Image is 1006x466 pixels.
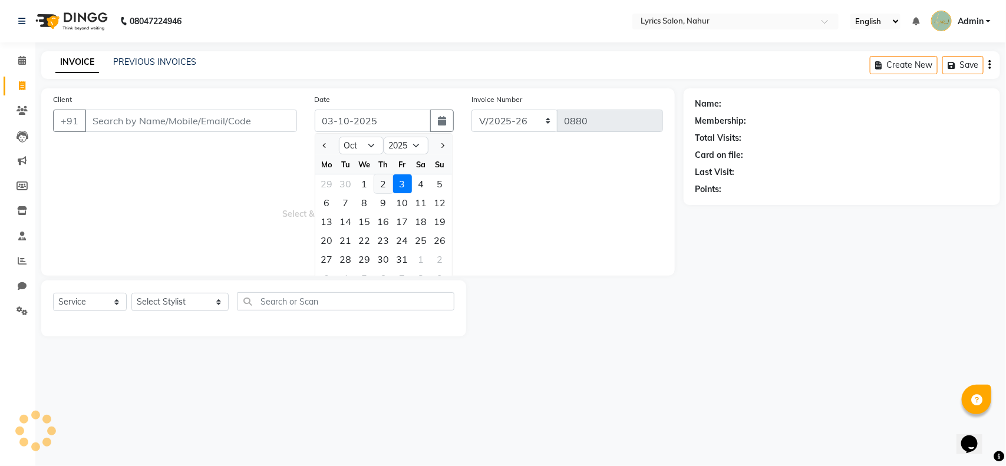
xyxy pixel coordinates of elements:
[393,250,412,269] div: 31
[374,212,393,231] div: Thursday, October 16, 2025
[393,193,412,212] div: 10
[956,419,994,454] iframe: chat widget
[374,212,393,231] div: 16
[318,212,337,231] div: 13
[113,57,196,67] a: PREVIOUS INVOICES
[318,250,337,269] div: Monday, October 27, 2025
[374,174,393,193] div: Thursday, October 2, 2025
[393,231,412,250] div: 24
[431,174,450,193] div: 5
[412,212,431,231] div: Saturday, October 18, 2025
[431,250,450,269] div: 2
[374,231,393,250] div: 23
[355,174,374,193] div: 1
[942,56,984,74] button: Save
[337,269,355,287] div: 4
[337,193,355,212] div: 7
[318,193,337,212] div: Monday, October 6, 2025
[393,250,412,269] div: Friday, October 31, 2025
[384,137,428,154] select: Select year
[393,174,412,193] div: Friday, October 3, 2025
[870,56,938,74] button: Create New
[431,212,450,231] div: 19
[695,115,747,127] div: Membership:
[355,269,374,287] div: Wednesday, November 5, 2025
[355,250,374,269] div: 29
[374,269,393,287] div: 6
[355,174,374,193] div: Wednesday, October 1, 2025
[695,132,742,144] div: Total Visits:
[412,269,431,287] div: Saturday, November 8, 2025
[374,174,393,193] div: 2
[318,250,337,269] div: 27
[431,212,450,231] div: Sunday, October 19, 2025
[355,212,374,231] div: 15
[355,231,374,250] div: Wednesday, October 22, 2025
[412,269,431,287] div: 8
[30,5,111,38] img: logo
[355,155,374,174] div: We
[374,250,393,269] div: 30
[431,231,450,250] div: 26
[393,212,412,231] div: Friday, October 17, 2025
[431,250,450,269] div: Sunday, November 2, 2025
[412,231,431,250] div: 25
[355,231,374,250] div: 22
[318,174,337,193] div: Monday, September 29, 2025
[695,149,744,161] div: Card on file:
[318,269,337,287] div: Monday, November 3, 2025
[471,94,523,105] label: Invoice Number
[374,193,393,212] div: 9
[431,231,450,250] div: Sunday, October 26, 2025
[412,193,431,212] div: 11
[412,193,431,212] div: Saturday, October 11, 2025
[318,231,337,250] div: Monday, October 20, 2025
[393,193,412,212] div: Friday, October 10, 2025
[318,155,337,174] div: Mo
[337,231,355,250] div: Tuesday, October 21, 2025
[374,193,393,212] div: Thursday, October 9, 2025
[374,269,393,287] div: Thursday, November 6, 2025
[337,212,355,231] div: Tuesday, October 14, 2025
[318,174,337,193] div: 29
[431,155,450,174] div: Su
[355,269,374,287] div: 5
[337,250,355,269] div: 28
[315,94,331,105] label: Date
[53,94,72,105] label: Client
[320,136,330,155] button: Previous month
[431,193,450,212] div: Sunday, October 12, 2025
[958,15,984,28] span: Admin
[355,193,374,212] div: Wednesday, October 8, 2025
[374,250,393,269] div: Thursday, October 30, 2025
[374,231,393,250] div: Thursday, October 23, 2025
[412,250,431,269] div: Saturday, November 1, 2025
[339,137,384,154] select: Select month
[412,231,431,250] div: Saturday, October 25, 2025
[393,155,412,174] div: Fr
[318,212,337,231] div: Monday, October 13, 2025
[393,174,412,193] div: 3
[695,166,735,179] div: Last Visit:
[130,5,182,38] b: 08047224946
[412,174,431,193] div: 4
[53,110,86,132] button: +91
[337,250,355,269] div: Tuesday, October 28, 2025
[431,269,450,287] div: 9
[318,269,337,287] div: 3
[318,193,337,212] div: 6
[55,52,99,73] a: INVOICE
[695,98,722,110] div: Name:
[337,155,355,174] div: Tu
[337,174,355,193] div: Tuesday, September 30, 2025
[337,269,355,287] div: Tuesday, November 4, 2025
[337,193,355,212] div: Tuesday, October 7, 2025
[431,193,450,212] div: 12
[393,269,412,287] div: Friday, November 7, 2025
[412,212,431,231] div: 18
[355,193,374,212] div: 8
[393,231,412,250] div: Friday, October 24, 2025
[337,212,355,231] div: 14
[437,136,447,155] button: Next month
[931,11,952,31] img: Admin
